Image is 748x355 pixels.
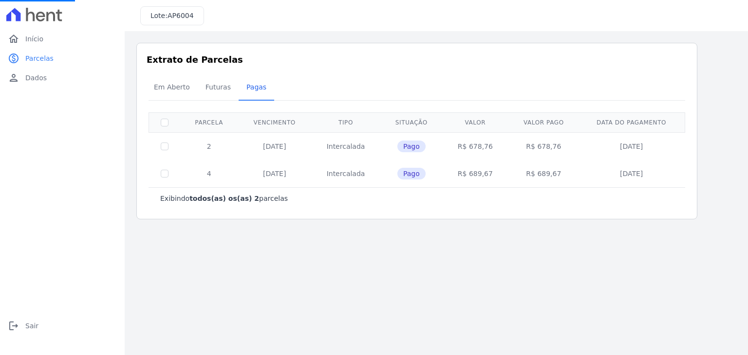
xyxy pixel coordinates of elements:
a: homeInício [4,29,121,49]
td: Intercalada [311,132,380,160]
span: Pagas [241,77,272,97]
h3: Lote: [150,11,194,21]
a: Em Aberto [146,75,198,101]
i: home [8,33,19,45]
td: R$ 689,67 [508,160,579,187]
td: Intercalada [311,160,380,187]
a: Futuras [198,75,239,101]
a: paidParcelas [4,49,121,68]
span: Em Aberto [148,77,196,97]
td: 4 [180,160,238,187]
span: Sair [25,321,38,331]
td: [DATE] [580,132,684,160]
th: Parcela [180,112,238,132]
a: Pagas [239,75,274,101]
span: Pago [397,168,426,179]
td: [DATE] [238,132,311,160]
span: Parcelas [25,53,54,63]
th: Valor [443,112,508,132]
th: Vencimento [238,112,311,132]
i: person [8,72,19,84]
span: Futuras [200,77,237,97]
td: R$ 689,67 [443,160,508,187]
span: Dados [25,73,47,83]
span: Pago [397,141,426,152]
input: Só é possível selecionar pagamentos em aberto [161,142,168,150]
th: Valor pago [508,112,579,132]
p: Exibindo parcelas [160,194,288,203]
th: Data do pagamento [580,112,684,132]
i: logout [8,320,19,332]
i: paid [8,53,19,64]
a: personDados [4,68,121,88]
h3: Extrato de Parcelas [147,53,687,66]
td: [DATE] [238,160,311,187]
td: R$ 678,76 [443,132,508,160]
td: 2 [180,132,238,160]
b: todos(as) os(as) 2 [189,195,259,202]
th: Tipo [311,112,380,132]
a: logoutSair [4,316,121,336]
th: Situação [380,112,443,132]
span: AP6004 [168,12,194,19]
input: Só é possível selecionar pagamentos em aberto [161,170,168,177]
span: Início [25,34,43,44]
td: [DATE] [580,160,684,187]
td: R$ 678,76 [508,132,579,160]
